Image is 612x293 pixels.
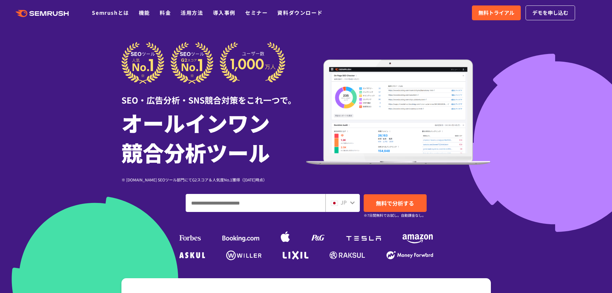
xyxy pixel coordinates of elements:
a: 活用方法 [181,9,203,16]
div: ※ [DOMAIN_NAME] SEOツール部門にてG2スコア＆人気度No.1獲得（[DATE]時点） [121,177,306,183]
span: 無料で分析する [376,199,414,207]
small: ※7日間無料でお試し。自動課金なし。 [364,212,426,218]
a: 無料トライアル [472,5,521,20]
a: 無料で分析する [364,194,427,212]
span: 無料トライアル [478,9,514,17]
div: SEO・広告分析・SNS競合対策をこれ一つで。 [121,84,306,106]
a: 料金 [160,9,171,16]
a: デモを申し込む [526,5,575,20]
a: Semrushとは [92,9,129,16]
a: 導入事例 [213,9,235,16]
input: ドメイン、キーワードまたはURLを入力してください [186,194,325,212]
a: 機能 [139,9,150,16]
h1: オールインワン 競合分析ツール [121,108,306,167]
span: デモを申し込む [532,9,568,17]
span: JP [341,198,347,206]
a: 資料ダウンロード [277,9,323,16]
a: セミナー [245,9,268,16]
